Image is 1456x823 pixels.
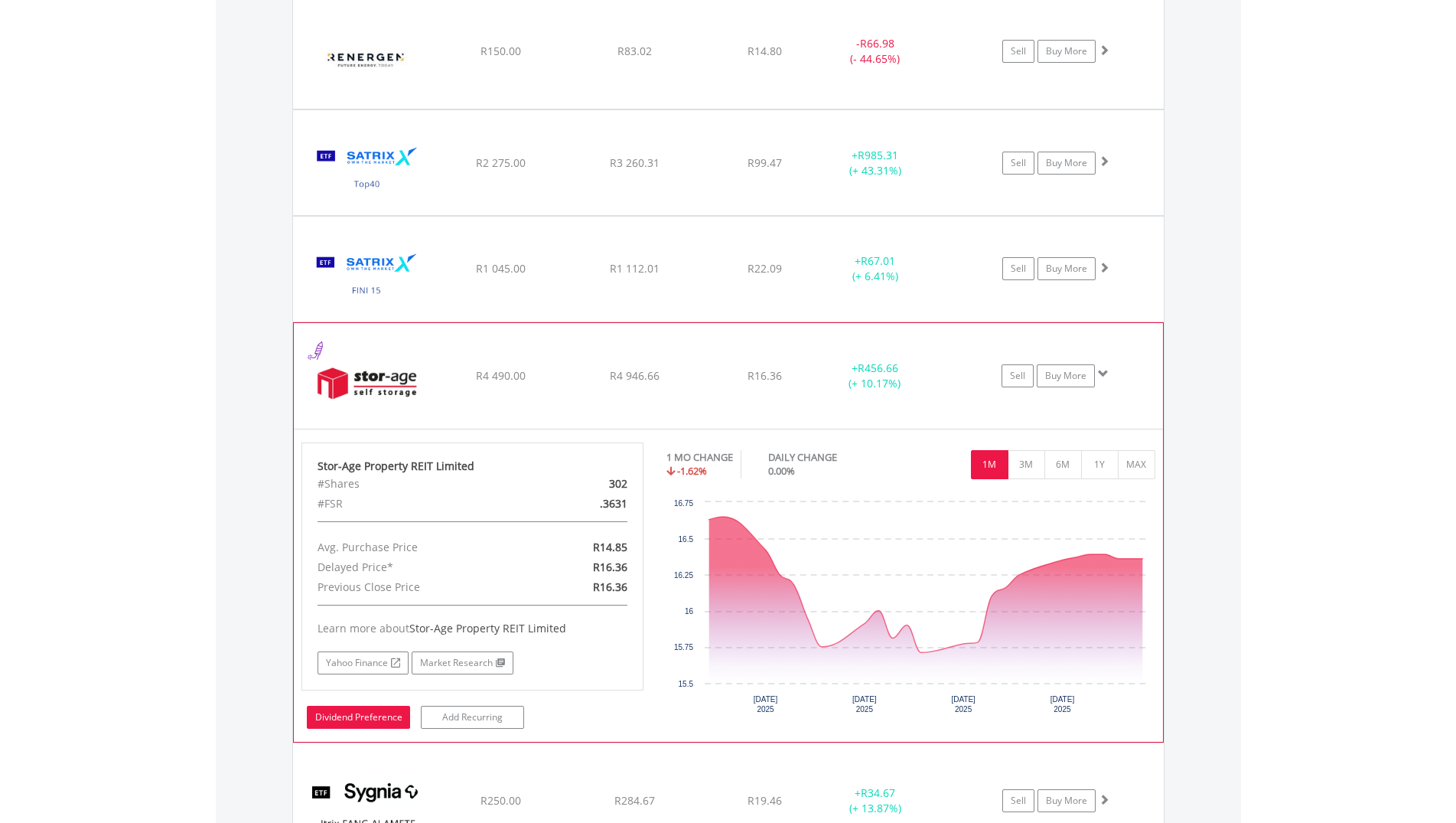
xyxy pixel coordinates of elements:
[1008,450,1045,479] button: 3M
[306,537,528,557] div: Avg. Purchase Price
[528,474,639,494] div: 302
[748,793,782,808] span: R19.46
[593,560,627,574] span: R16.36
[318,652,409,674] a: Yahoo Finance
[593,540,627,554] span: R14.85
[677,464,707,478] span: -1.62%
[301,236,432,318] img: EQU.ZA.STXFIN.png
[1002,40,1034,63] a: Sell
[614,793,655,808] span: R284.67
[858,148,898,162] span: R985.31
[679,680,694,688] text: 15.5
[409,621,566,635] span: Stor-Age Property REIT Limited
[1037,364,1095,387] a: Buy More
[318,459,628,474] div: Stor-Age Property REIT Limited
[1037,257,1096,280] a: Buy More
[861,253,895,268] span: R67.01
[818,253,933,284] div: + (+ 6.41%)
[1037,152,1096,175] a: Buy More
[860,36,894,51] span: R66.98
[818,785,933,816] div: + (+ 13.87%)
[480,793,521,808] span: R250.00
[528,494,639,514] div: .3631
[666,450,733,465] div: 1 MO CHANGE
[306,577,528,597] div: Previous Close Price
[1002,152,1034,175] a: Sell
[593,580,627,594] span: R16.36
[301,13,432,105] img: EQU.ZA.REN.png
[971,450,1008,479] button: 1M
[476,368,526,383] span: R4 490.00
[1118,450,1155,479] button: MAX
[476,261,526,276] span: R1 045.00
[610,155,660,170] span: R3 260.31
[476,155,526,170] span: R2 275.00
[817,361,932,391] div: + (+ 10.17%)
[852,695,877,714] text: [DATE] 2025
[861,785,895,800] span: R34.67
[1002,364,1034,387] a: Sell
[610,261,660,276] span: R1 112.01
[748,44,782,58] span: R14.80
[306,557,528,577] div: Delayed Price*
[421,706,524,729] a: Add Recurring
[674,499,693,508] text: 16.75
[818,36,933,67] div: - (- 44.65%)
[754,695,778,714] text: [DATE] 2025
[617,44,652,58] span: R83.02
[1050,695,1075,714] text: [DATE] 2025
[674,571,693,580] text: 16.25
[858,361,898,375] span: R456.66
[666,494,1155,723] div: Chart. Highcharts interactive chart.
[666,495,1155,724] svg: Interactive chart
[306,474,528,494] div: #Shares
[318,621,628,636] div: Learn more about
[818,148,933,178] div: + (+ 43.31%)
[301,342,433,425] img: EQU.ZA.SSS.png
[748,155,782,170] span: R99.47
[768,450,891,465] div: DAILY CHANGE
[674,643,693,652] text: 15.75
[1044,450,1082,479] button: 6M
[951,695,976,714] text: [DATE] 2025
[306,494,528,514] div: #FSR
[480,44,521,58] span: R150.00
[748,261,782,276] span: R22.09
[1002,257,1034,280] a: Sell
[610,368,660,383] span: R4 946.66
[1037,40,1096,63] a: Buy More
[679,535,694,544] text: 16.5
[1081,450,1119,479] button: 1Y
[307,706,410,729] a: Dividend Preference
[1002,789,1034,812] a: Sell
[1037,789,1096,812] a: Buy More
[412,652,513,674] a: Market Research
[301,129,432,211] img: EQU.ZA.STX40.png
[768,464,795,478] span: 0.00%
[685,607,694,616] text: 16
[748,368,782,383] span: R16.36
